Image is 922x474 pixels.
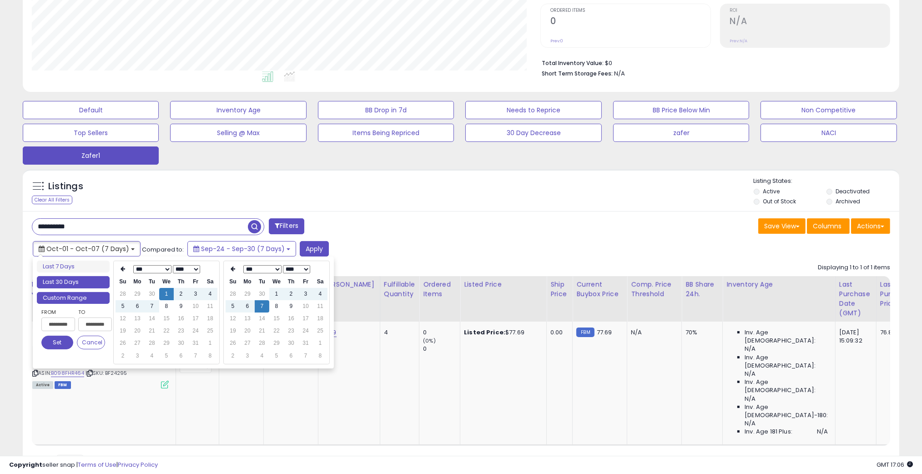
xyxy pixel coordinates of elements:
label: Active [763,187,780,195]
th: Sa [313,276,327,288]
div: Displaying 1 to 1 of 1 items [818,263,890,272]
div: 4 [384,328,412,337]
th: Fr [298,276,313,288]
img: 31MUYRMhfiS._SL40_.jpg [32,328,45,347]
td: 1 [159,288,174,300]
th: We [269,276,284,288]
td: 13 [130,313,145,325]
td: 3 [240,350,255,362]
td: 20 [240,325,255,337]
td: 1 [269,288,284,300]
th: Fr [188,276,203,288]
span: Inv. Age [DEMOGRAPHIC_DATA]: [745,378,828,394]
td: 27 [130,337,145,349]
div: Ordered Items [423,280,456,299]
h2: N/A [730,16,890,28]
td: 11 [203,300,217,313]
label: Archived [836,197,860,205]
td: 21 [255,325,269,337]
div: ASIN: [32,328,169,388]
th: Su [226,276,240,288]
td: 26 [226,337,240,349]
div: Clear All Filters [32,196,72,204]
button: Needs to Reprice [465,101,601,119]
td: 6 [174,350,188,362]
td: 30 [284,337,298,349]
label: Out of Stock [763,197,796,205]
div: $77.69 [464,328,539,337]
td: 9 [284,300,298,313]
td: 5 [116,300,130,313]
td: 16 [284,313,298,325]
td: 23 [174,325,188,337]
span: Oct-01 - Oct-07 (7 Days) [46,244,129,253]
button: Default [23,101,159,119]
span: Ordered Items [550,8,710,13]
li: Custom Range [37,292,110,304]
span: Columns [813,222,841,231]
td: 5 [159,350,174,362]
td: 30 [255,288,269,300]
td: 15 [159,313,174,325]
td: 17 [298,313,313,325]
span: ROI [730,8,890,13]
th: Th [174,276,188,288]
a: Privacy Policy [118,460,158,469]
td: 11 [313,300,327,313]
span: Sep-24 - Sep-30 (7 Days) [201,244,285,253]
td: 2 [284,288,298,300]
li: $0 [542,57,883,68]
td: 1 [203,337,217,349]
div: 70% [685,328,715,337]
td: 3 [188,288,203,300]
td: 3 [298,288,313,300]
td: 8 [269,300,284,313]
span: FBM [55,381,71,389]
button: Cancel [77,336,105,349]
span: N/A [745,419,756,428]
span: Inv. Age 181 Plus: [745,428,792,436]
td: 19 [226,325,240,337]
div: BB Share 24h. [685,280,719,299]
td: 23 [284,325,298,337]
div: Inventory Age [726,280,831,289]
td: 25 [203,325,217,337]
span: | SKU: BF24295 [86,369,127,377]
td: 6 [240,300,255,313]
td: 7 [255,300,269,313]
td: 28 [116,288,130,300]
span: N/A [745,370,756,378]
td: 29 [130,288,145,300]
th: Sa [203,276,217,288]
td: 8 [159,300,174,313]
td: 24 [298,325,313,337]
p: Listing States: [754,177,899,186]
div: [DATE] 15:09:32 [839,328,869,345]
td: 2 [116,350,130,362]
td: 18 [203,313,217,325]
td: 31 [188,337,203,349]
span: N/A [817,428,828,436]
td: 6 [284,350,298,362]
td: 9 [174,300,188,313]
td: 2 [226,350,240,362]
th: Th [284,276,298,288]
label: Deactivated [836,187,870,195]
div: Current Buybox Price [576,280,623,299]
td: 12 [226,313,240,325]
h2: 0 [550,16,710,28]
td: 10 [188,300,203,313]
span: 77.69 [597,328,612,337]
div: seller snap | | [9,461,158,469]
td: 28 [255,337,269,349]
button: Actions [851,218,890,234]
button: Inventory Age [170,101,306,119]
td: 25 [313,325,327,337]
th: Su [116,276,130,288]
button: Save View [758,218,806,234]
td: 30 [174,337,188,349]
b: Total Inventory Value: [542,59,604,67]
td: 15 [269,313,284,325]
label: From [41,308,73,317]
td: 4 [313,288,327,300]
